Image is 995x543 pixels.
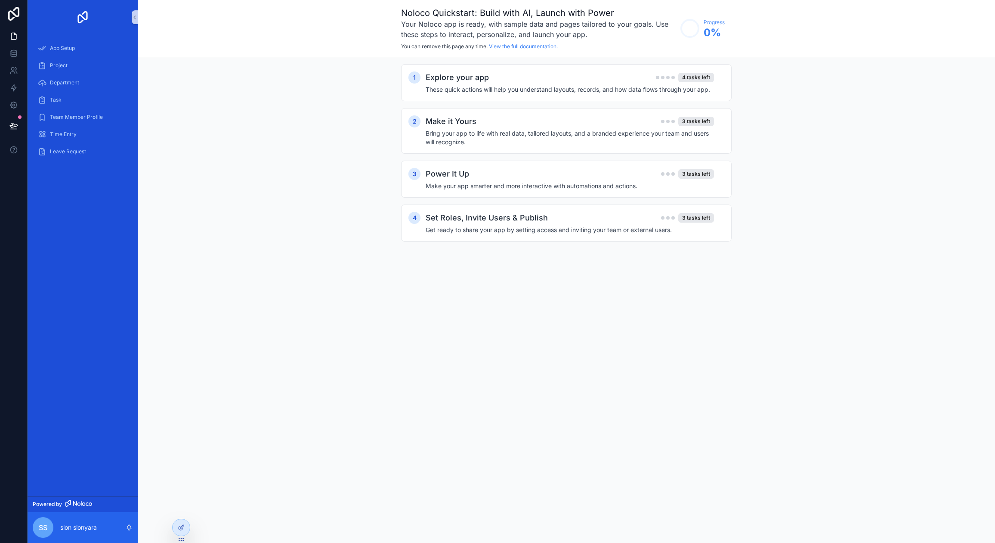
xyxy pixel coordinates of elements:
[704,26,725,40] span: 0 %
[401,43,488,50] span: You can remove this page any time.
[50,114,103,121] span: Team Member Profile
[50,148,86,155] span: Leave Request
[489,43,558,50] a: View the full documentation.
[50,79,79,86] span: Department
[401,7,676,19] h1: Noloco Quickstart: Build with AI, Launch with Power
[50,131,77,138] span: Time Entry
[33,92,133,108] a: Task
[401,19,676,40] h3: Your Noloco app is ready, with sample data and pages tailored to your goals. Use these steps to i...
[33,144,133,159] a: Leave Request
[33,58,133,73] a: Project
[28,496,138,512] a: Powered by
[33,109,133,125] a: Team Member Profile
[33,75,133,90] a: Department
[33,501,62,508] span: Powered by
[60,523,97,532] p: slon slonyara
[33,40,133,56] a: App Setup
[50,96,62,103] span: Task
[50,45,75,52] span: App Setup
[28,34,138,171] div: scrollable content
[704,19,725,26] span: Progress
[39,522,47,533] span: ss
[76,10,90,24] img: App logo
[50,62,68,69] span: Project
[33,127,133,142] a: Time Entry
